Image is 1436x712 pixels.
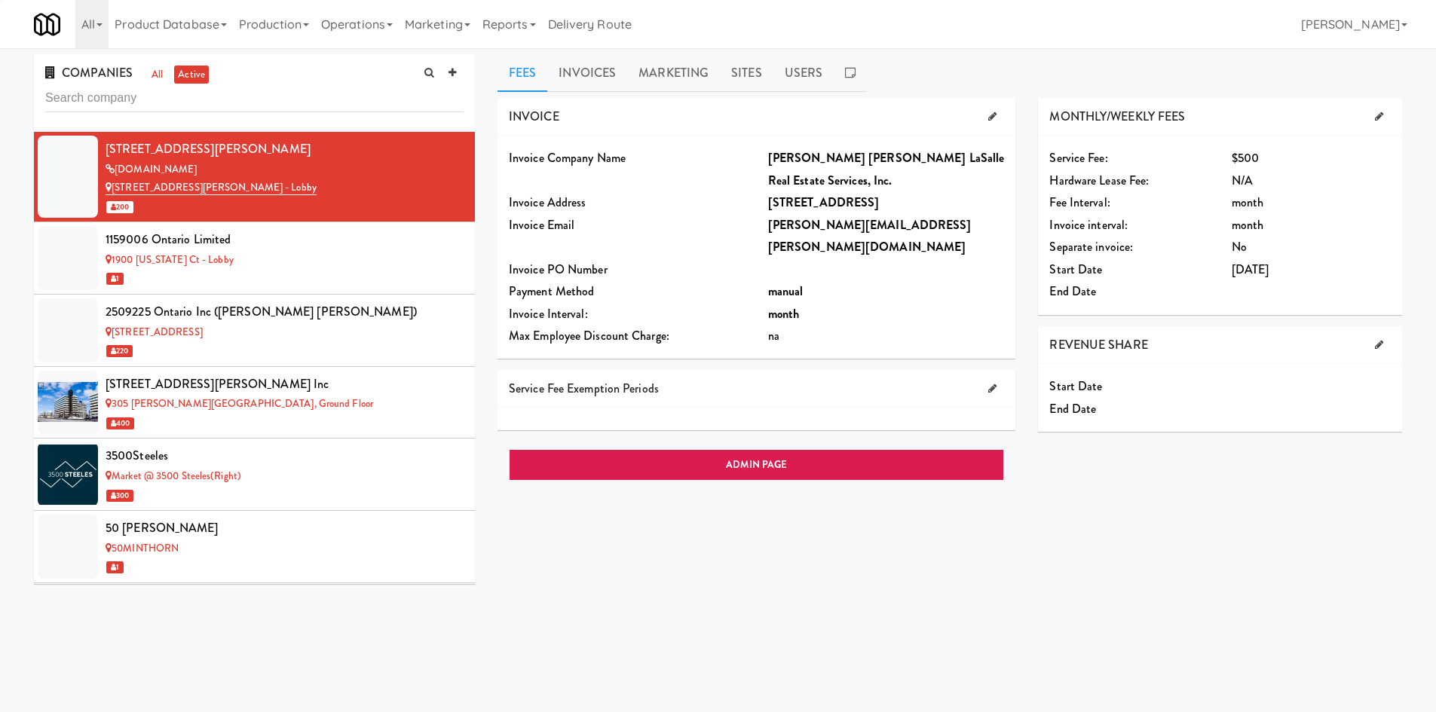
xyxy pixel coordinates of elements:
[1049,283,1096,300] span: End Date
[1232,216,1264,234] span: month
[1049,194,1110,211] span: Fee Interval:
[148,66,167,84] a: all
[106,201,133,213] span: 200
[106,345,133,357] span: 220
[106,417,134,429] span: 400
[627,54,720,92] a: Marketing
[106,138,464,160] div: [STREET_ADDRESS][PERSON_NAME]
[509,380,659,397] span: Service Fee Exemption Periods
[1232,236,1391,258] div: No
[34,295,475,367] li: 2509225 Ontario Inc ([PERSON_NAME] [PERSON_NAME])[STREET_ADDRESS] 220
[34,132,475,222] li: [STREET_ADDRESS][PERSON_NAME][DOMAIN_NAME][STREET_ADDRESS][PERSON_NAME] - Lobby 200
[34,222,475,295] li: 1159006 Ontario Limited1900 [US_STATE] Ct - Lobby 1
[1049,108,1185,125] span: MONTHLY/WEEKLY FEES
[1049,216,1128,234] span: Invoice interval:
[498,54,547,92] a: Fees
[1232,172,1253,189] span: N/A
[106,273,124,285] span: 1
[1232,149,1259,167] span: $500
[509,194,586,211] span: Invoice Address
[106,373,464,396] div: [STREET_ADDRESS][PERSON_NAME] Inc
[1049,261,1102,278] span: Start Date
[106,180,317,195] a: [STREET_ADDRESS][PERSON_NAME] - Lobby
[45,84,464,112] input: Search company
[768,325,1005,347] div: na
[509,261,608,278] span: Invoice PO Number
[1049,377,1102,395] span: Start Date
[106,541,179,555] a: 50MINTHORN
[1049,238,1133,255] span: Separate invoice:
[509,305,588,322] span: Invoice Interval:
[106,469,241,483] a: Market @ 3500 Steeles(Right)
[547,54,627,92] a: Invoices
[106,561,124,573] span: 1
[768,149,1005,189] b: [PERSON_NAME] [PERSON_NAME] LaSalle Real Estate Services, Inc.
[1049,149,1107,167] span: Service Fee:
[106,490,133,502] span: 300
[509,108,559,125] span: INVOICE
[106,445,464,467] div: 3500Steeles
[34,439,475,511] li: 3500SteelesMarket @ 3500 Steeles(Right) 300
[34,367,475,439] li: [STREET_ADDRESS][PERSON_NAME] Inc305 [PERSON_NAME][GEOGRAPHIC_DATA], Ground Floor 400
[768,305,800,322] b: month
[34,583,475,674] li: 5995-[GEOGRAPHIC_DATA][DOMAIN_NAME][STREET_ADDRESS] 200
[34,511,475,583] li: 50 [PERSON_NAME]50MINTHORN 1
[106,325,203,339] a: [STREET_ADDRESS]
[773,54,834,92] a: Users
[509,149,626,167] span: Invoice Company Name
[106,301,464,323] div: 2509225 Ontario Inc ([PERSON_NAME] [PERSON_NAME])
[106,517,464,539] div: 50 [PERSON_NAME]
[768,283,804,300] b: manual
[174,66,209,84] a: active
[1049,336,1147,353] span: REVENUE SHARE
[45,64,133,81] span: COMPANIES
[1049,172,1149,189] span: Hardware Lease Fee:
[768,216,972,256] b: [PERSON_NAME][EMAIL_ADDRESS][PERSON_NAME][DOMAIN_NAME]
[1232,194,1264,211] span: month
[509,216,574,234] span: Invoice Email
[106,252,234,267] a: 1900 [US_STATE] Ct - Lobby
[106,396,373,411] a: 305 [PERSON_NAME][GEOGRAPHIC_DATA], Ground Floor
[1232,261,1269,278] span: [DATE]
[106,160,464,179] div: [DOMAIN_NAME]
[106,228,464,251] div: 1159006 Ontario Limited
[768,194,880,211] b: [STREET_ADDRESS]
[34,11,60,38] img: Micromart
[509,327,669,344] span: Max Employee Discount Charge:
[1049,400,1096,417] span: End Date
[509,283,594,300] span: Payment Method
[720,54,773,92] a: Sites
[509,449,1004,481] a: ADMIN PAGE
